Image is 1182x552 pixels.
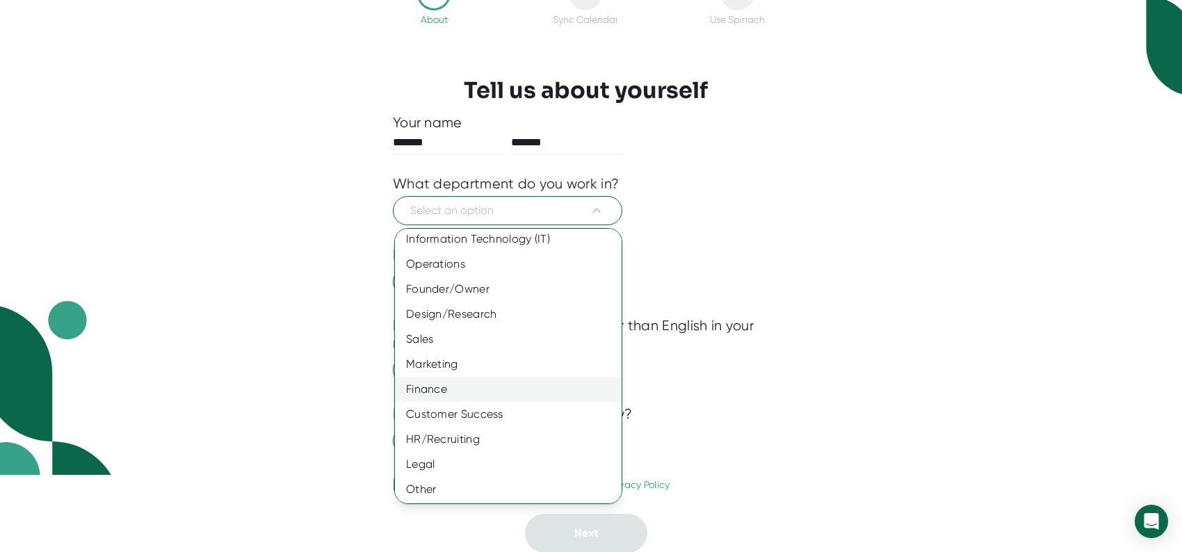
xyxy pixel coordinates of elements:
div: Open Intercom Messenger [1135,505,1168,538]
div: Founder/Owner [395,277,632,302]
div: Information Technology (IT) [395,227,632,252]
div: Design/Research [395,302,632,327]
div: Customer Success [395,402,632,427]
div: Legal [395,452,632,477]
div: HR/Recruiting [395,427,632,452]
div: Other [395,477,632,502]
div: Operations [395,252,632,277]
div: Marketing [395,352,632,377]
div: Sales [395,327,632,352]
div: Finance [395,377,632,402]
